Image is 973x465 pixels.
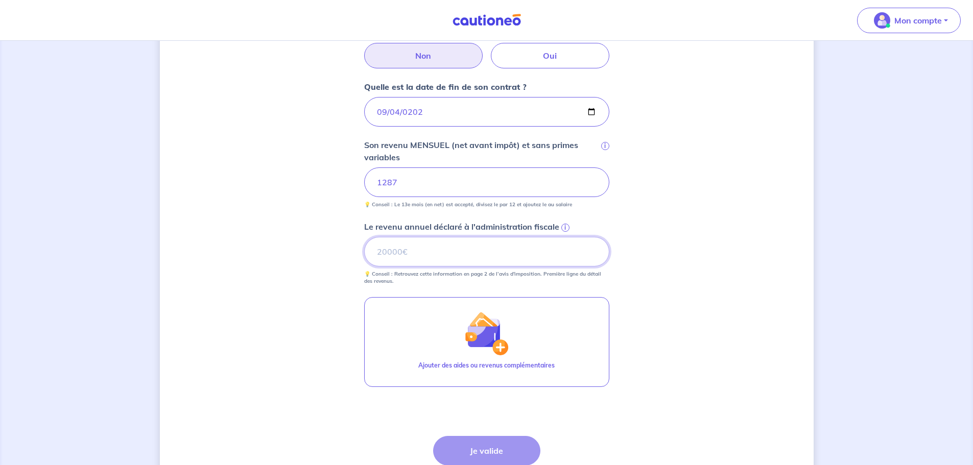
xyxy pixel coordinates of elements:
[491,43,609,68] label: Oui
[364,221,559,233] p: Le revenu annuel déclaré à l'administration fiscale
[464,311,508,355] img: illu_wallet.svg
[894,14,942,27] p: Mon compte
[364,82,527,92] strong: Quelle est la date de fin de son contrat ?
[364,297,609,387] button: illu_wallet.svgAjouter des aides ou revenus complémentaires
[601,142,609,150] span: i
[364,43,483,68] label: Non
[857,8,961,33] button: illu_account_valid_menu.svgMon compte
[364,237,609,266] input: 20000€
[874,12,890,29] img: illu_account_valid_menu.svg
[418,361,555,370] p: Ajouter des aides ou revenus complémentaires
[364,139,599,163] p: Son revenu MENSUEL (net avant impôt) et sans primes variables
[364,97,609,127] input: employment-contract-end-on-placeholder
[364,271,609,285] p: 💡 Conseil : Retrouvez cette information en page 2 de l’avis d'imposition. Première ligne du détai...
[561,224,569,232] span: i
[448,14,525,27] img: Cautioneo
[364,201,572,208] p: 💡 Conseil : Le 13e mois (en net) est accepté, divisez le par 12 et ajoutez le au salaire
[364,167,609,197] input: Ex : 1 500 € net/mois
